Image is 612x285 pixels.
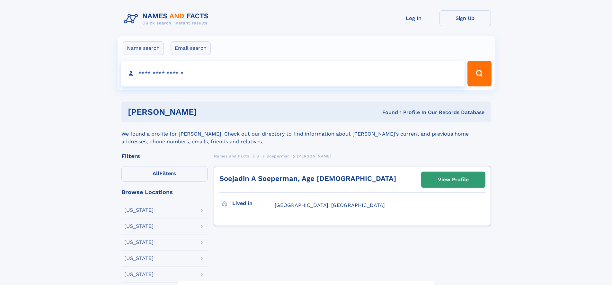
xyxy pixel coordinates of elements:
div: [US_STATE] [124,208,154,213]
div: [US_STATE] [124,240,154,245]
label: Filters [121,166,208,182]
div: [US_STATE] [124,256,154,261]
input: search input [121,61,465,86]
button: Search Button [467,61,491,86]
a: S [256,152,259,160]
div: [US_STATE] [124,224,154,229]
a: Names and Facts [214,152,249,160]
div: We found a profile for [PERSON_NAME]. Check out our directory to find information about [PERSON_N... [121,122,491,146]
a: Log In [388,10,439,26]
span: [PERSON_NAME] [297,154,331,158]
a: Soeperman [266,152,289,160]
span: S [256,154,259,158]
a: View Profile [421,172,485,187]
div: View Profile [438,172,469,187]
a: Soejadin A Soeperman, Age [DEMOGRAPHIC_DATA] [219,174,396,183]
a: Sign Up [439,10,491,26]
h3: Lived in [232,198,275,209]
div: Browse Locations [121,189,208,195]
div: [US_STATE] [124,272,154,277]
div: Found 1 Profile In Our Records Database [289,109,484,116]
span: [GEOGRAPHIC_DATA], [GEOGRAPHIC_DATA] [275,202,385,208]
span: Soeperman [266,154,289,158]
h1: [PERSON_NAME] [128,108,290,116]
img: Logo Names and Facts [121,10,214,28]
label: Name search [123,41,164,55]
div: Filters [121,153,208,159]
label: Email search [171,41,211,55]
span: All [153,170,159,176]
